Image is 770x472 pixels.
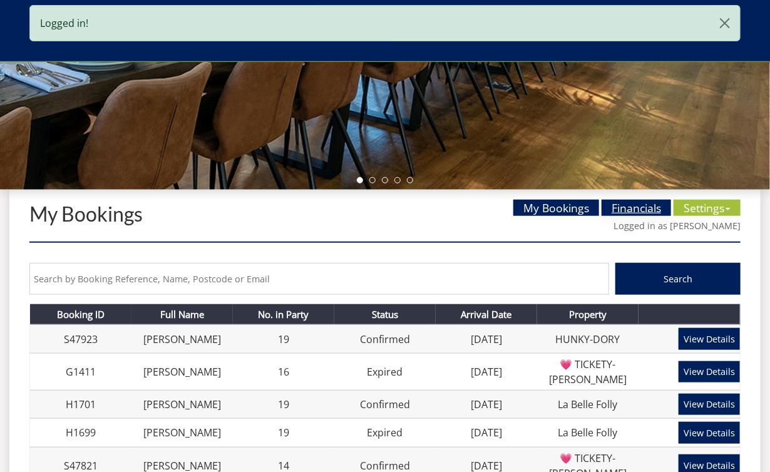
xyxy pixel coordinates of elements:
th: Arrival Date [436,304,537,325]
div: Logged in! [29,5,741,41]
th: Property [537,304,639,325]
iframe: Customer reviews powered by Trustpilot [23,44,155,54]
button: Search [615,263,741,295]
th: No. in Party [233,304,334,325]
input: Search by Booking Reference, Name, Postcode or Email [29,263,609,295]
a: [PERSON_NAME] [143,426,221,439]
a: [DATE] [471,365,502,379]
a: View Details [679,361,740,382]
a: [PERSON_NAME] [143,332,221,346]
span: Search [664,273,692,285]
a: View Details [679,394,740,415]
th: Booking ID [30,304,131,325]
a: 19 [278,332,289,346]
a: H1699 [66,426,96,439]
a: My Bookings [513,200,599,216]
a: [PERSON_NAME] [143,398,221,411]
a: Expired [367,365,403,379]
th: Status [334,304,436,325]
a: 💗 TICKETY-[PERSON_NAME] [549,357,627,386]
a: [DATE] [471,398,502,411]
a: View Details [679,328,740,349]
a: 19 [278,426,289,439]
a: My Bookings [29,202,143,226]
a: HUNKY-DORY [556,332,620,346]
a: La Belle Folly [558,398,618,411]
a: Financials [602,200,671,216]
a: [PERSON_NAME] [143,365,221,379]
a: [DATE] [471,426,502,439]
a: S47923 [64,332,98,346]
a: Confirmed [360,398,410,411]
a: 19 [278,398,289,411]
a: Confirmed [360,332,410,346]
a: G1411 [66,365,96,379]
a: Logged in as [PERSON_NAME] [613,220,741,232]
a: La Belle Folly [558,426,618,439]
th: Full Name [131,304,233,325]
a: H1701 [66,398,96,411]
a: Settings [674,200,741,216]
a: 16 [278,365,289,379]
a: Expired [367,426,403,439]
a: [DATE] [471,332,502,346]
a: View Details [679,422,740,443]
